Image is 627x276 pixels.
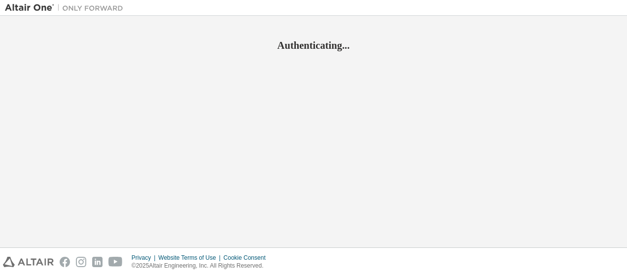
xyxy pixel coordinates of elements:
div: Website Terms of Use [158,254,223,262]
h2: Authenticating... [5,39,622,52]
div: Cookie Consent [223,254,271,262]
p: © 2025 Altair Engineering, Inc. All Rights Reserved. [132,262,272,270]
img: linkedin.svg [92,257,103,267]
img: instagram.svg [76,257,86,267]
div: Privacy [132,254,158,262]
img: Altair One [5,3,128,13]
img: youtube.svg [108,257,123,267]
img: facebook.svg [60,257,70,267]
img: altair_logo.svg [3,257,54,267]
